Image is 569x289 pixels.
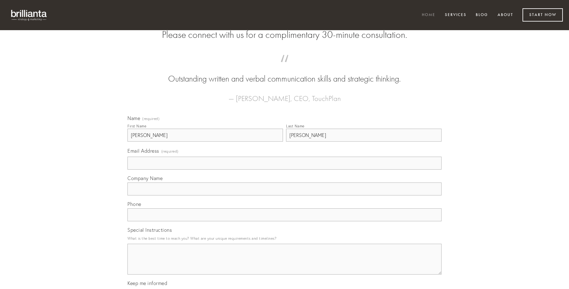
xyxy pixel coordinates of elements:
[127,29,442,41] h2: Please connect with us for a complimentary 30-minute consultation.
[494,10,517,20] a: About
[472,10,492,20] a: Blog
[137,61,432,85] blockquote: Outstanding written and verbal communication skills and strategic thinking.
[6,6,52,24] img: brillianta - research, strategy, marketing
[127,280,167,286] span: Keep me informed
[127,234,442,243] p: What is the best time to reach you? What are your unique requirements and timelines?
[137,85,432,105] figcaption: — [PERSON_NAME], CEO, TouchPlan
[161,147,179,155] span: (required)
[127,175,163,181] span: Company Name
[127,148,159,154] span: Email Address
[127,227,172,233] span: Special Instructions
[523,8,563,22] a: Start Now
[142,117,159,121] span: (required)
[127,124,146,128] div: First Name
[137,61,432,73] span: “
[286,124,305,128] div: Last Name
[441,10,470,20] a: Services
[127,115,140,121] span: Name
[127,201,141,207] span: Phone
[418,10,439,20] a: Home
